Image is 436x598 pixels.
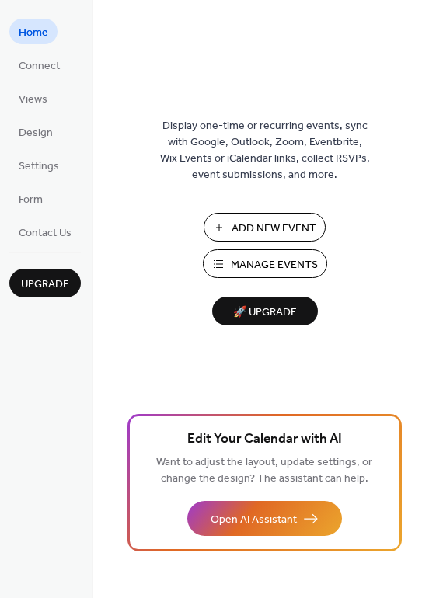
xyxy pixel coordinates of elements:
span: Home [19,25,48,41]
span: Settings [19,158,59,175]
span: Open AI Assistant [211,512,297,528]
a: Connect [9,52,69,78]
span: Contact Us [19,225,72,242]
button: Manage Events [203,249,327,278]
span: Design [19,125,53,141]
span: Want to adjust the layout, update settings, or change the design? The assistant can help. [156,452,372,489]
button: 🚀 Upgrade [212,297,318,325]
span: Add New Event [232,221,316,237]
a: Views [9,85,57,111]
a: Home [9,19,58,44]
span: Edit Your Calendar with AI [187,429,342,450]
a: Design [9,119,62,144]
span: 🚀 Upgrade [221,302,309,323]
a: Contact Us [9,219,81,245]
span: Upgrade [21,276,69,293]
a: Form [9,186,52,211]
span: Views [19,92,47,108]
span: Form [19,192,43,208]
button: Upgrade [9,269,81,297]
span: Manage Events [231,257,318,273]
span: Display one-time or recurring events, sync with Google, Outlook, Zoom, Eventbrite, Wix Events or ... [160,118,370,183]
button: Open AI Assistant [187,501,342,536]
a: Settings [9,152,68,178]
span: Connect [19,58,60,75]
button: Add New Event [204,213,326,242]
